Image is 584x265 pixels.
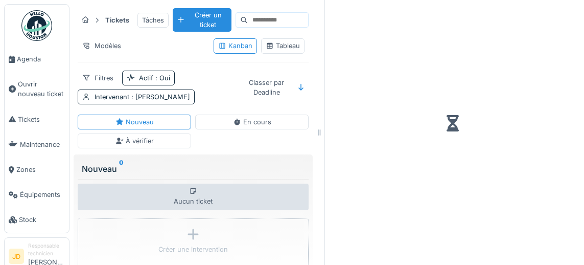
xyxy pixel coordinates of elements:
[19,215,65,225] span: Stock
[20,140,65,149] span: Maintenance
[78,38,126,53] div: Modèles
[233,117,271,127] div: En cours
[218,41,252,51] div: Kanban
[242,75,291,100] div: Classer par Deadline
[119,163,124,175] sup: 0
[78,71,118,85] div: Filtres
[115,136,154,146] div: À vérifier
[115,117,154,127] div: Nouveau
[5,72,69,106] a: Ouvrir nouveau ticket
[5,207,69,232] a: Stock
[266,41,300,51] div: Tableau
[5,132,69,157] a: Maintenance
[153,74,170,82] span: : Oui
[5,47,69,72] a: Agenda
[78,184,309,210] div: Aucun ticket
[129,93,190,101] span: : [PERSON_NAME]
[173,8,231,32] div: Créer un ticket
[21,10,52,41] img: Badge_color-CXgf-gQk.svg
[139,73,170,83] div: Actif
[28,242,65,258] div: Responsable technicien
[18,79,65,99] span: Ouvrir nouveau ticket
[16,165,65,174] span: Zones
[9,249,24,264] li: JD
[158,245,228,254] div: Créer une intervention
[17,54,65,64] span: Agenda
[20,190,65,200] span: Équipements
[95,92,190,102] div: Intervenant
[18,115,65,124] span: Tickets
[82,163,305,175] div: Nouveau
[101,15,133,25] strong: Tickets
[137,13,169,28] div: Tâches
[5,157,69,182] a: Zones
[5,182,69,207] a: Équipements
[5,107,69,132] a: Tickets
